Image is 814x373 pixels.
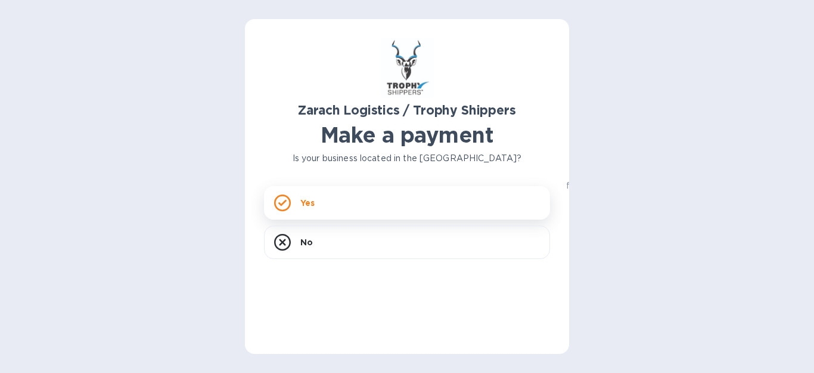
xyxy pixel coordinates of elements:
[264,122,550,147] h1: Make a payment
[298,103,515,118] b: Zarach Logistics / Trophy Shippers
[300,197,315,209] p: Yes
[264,152,550,165] p: Is your business located in the [GEOGRAPHIC_DATA]?
[300,236,313,248] p: No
